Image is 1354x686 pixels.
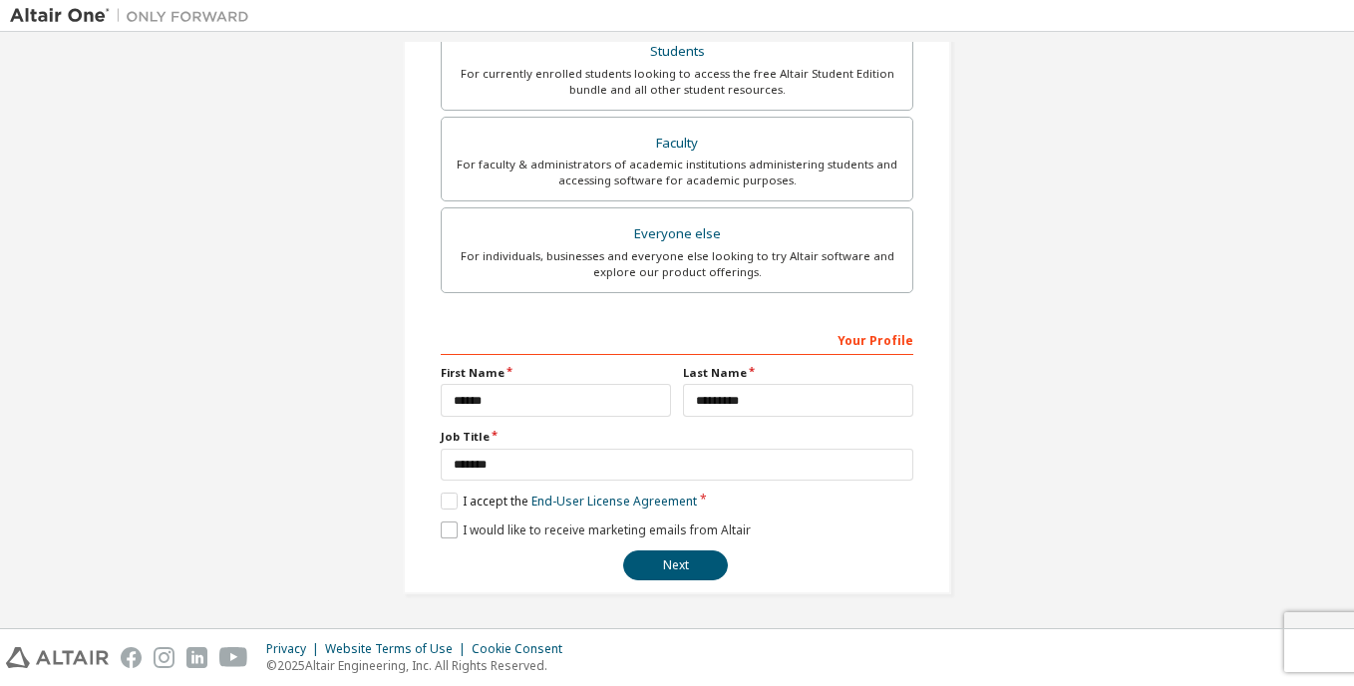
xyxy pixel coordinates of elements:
img: instagram.svg [154,647,174,668]
div: Faculty [454,130,900,158]
div: Everyone else [454,220,900,248]
img: linkedin.svg [186,647,207,668]
div: For currently enrolled students looking to access the free Altair Student Edition bundle and all ... [454,66,900,98]
img: youtube.svg [219,647,248,668]
div: Privacy [266,641,325,657]
div: For individuals, businesses and everyone else looking to try Altair software and explore our prod... [454,248,900,280]
img: Altair One [10,6,259,26]
label: Job Title [441,429,913,445]
label: Last Name [683,365,913,381]
div: For faculty & administrators of academic institutions administering students and accessing softwa... [454,157,900,188]
button: Next [623,550,728,580]
a: End-User License Agreement [531,493,697,510]
label: First Name [441,365,671,381]
div: Students [454,38,900,66]
label: I would like to receive marketing emails from Altair [441,521,751,538]
img: altair_logo.svg [6,647,109,668]
img: facebook.svg [121,647,142,668]
label: I accept the [441,493,697,510]
div: Website Terms of Use [325,641,472,657]
div: Your Profile [441,323,913,355]
p: © 2025 Altair Engineering, Inc. All Rights Reserved. [266,657,574,674]
div: Cookie Consent [472,641,574,657]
